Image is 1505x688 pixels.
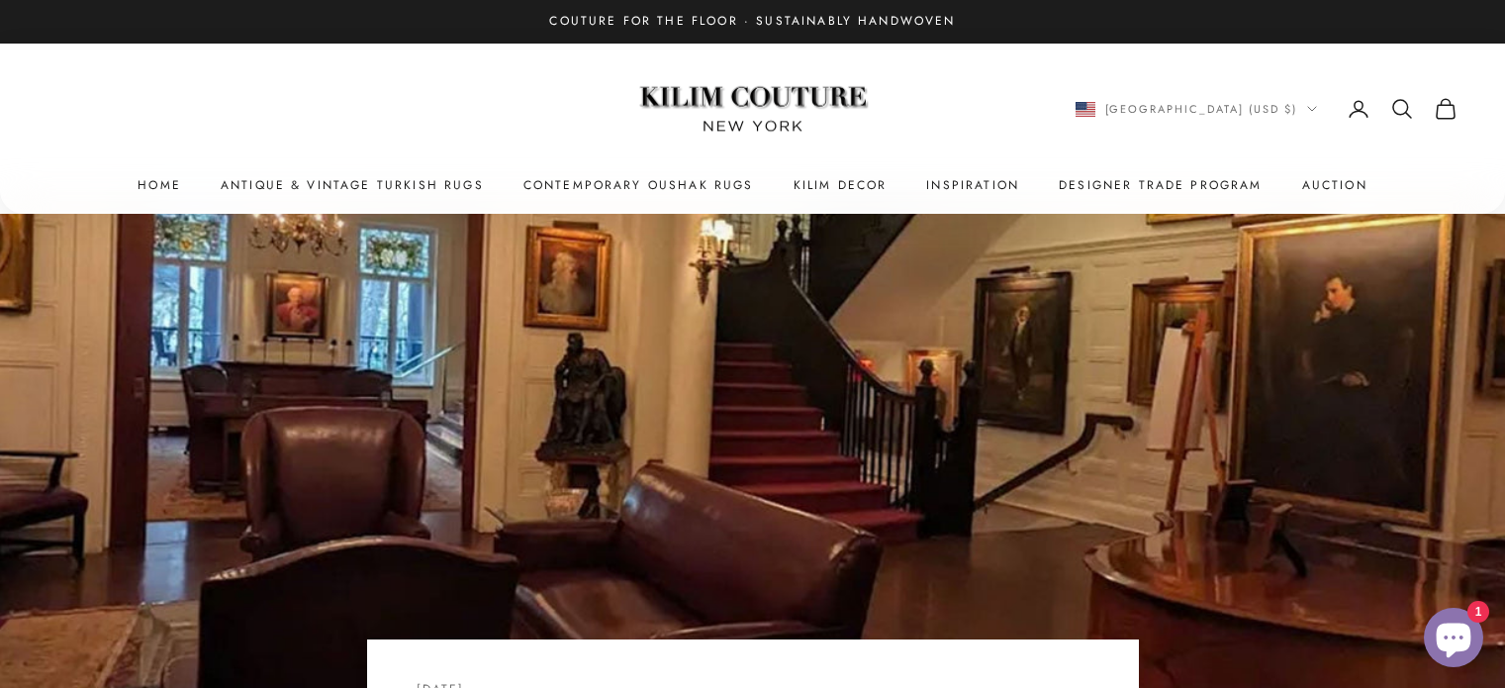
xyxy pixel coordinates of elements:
nav: Secondary navigation [1076,97,1458,121]
summary: Kilim Decor [794,175,888,195]
button: Change country or currency [1076,100,1318,118]
a: Designer Trade Program [1059,175,1263,195]
p: Couture for the Floor · Sustainably Handwoven [549,12,955,32]
inbox-online-store-chat: Shopify online store chat [1418,608,1489,672]
a: Home [138,175,181,195]
nav: Primary navigation [47,175,1458,195]
span: [GEOGRAPHIC_DATA] (USD $) [1105,100,1298,118]
a: Contemporary Oushak Rugs [523,175,754,195]
a: Auction [1302,175,1367,195]
a: Antique & Vintage Turkish Rugs [221,175,484,195]
a: Inspiration [926,175,1019,195]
